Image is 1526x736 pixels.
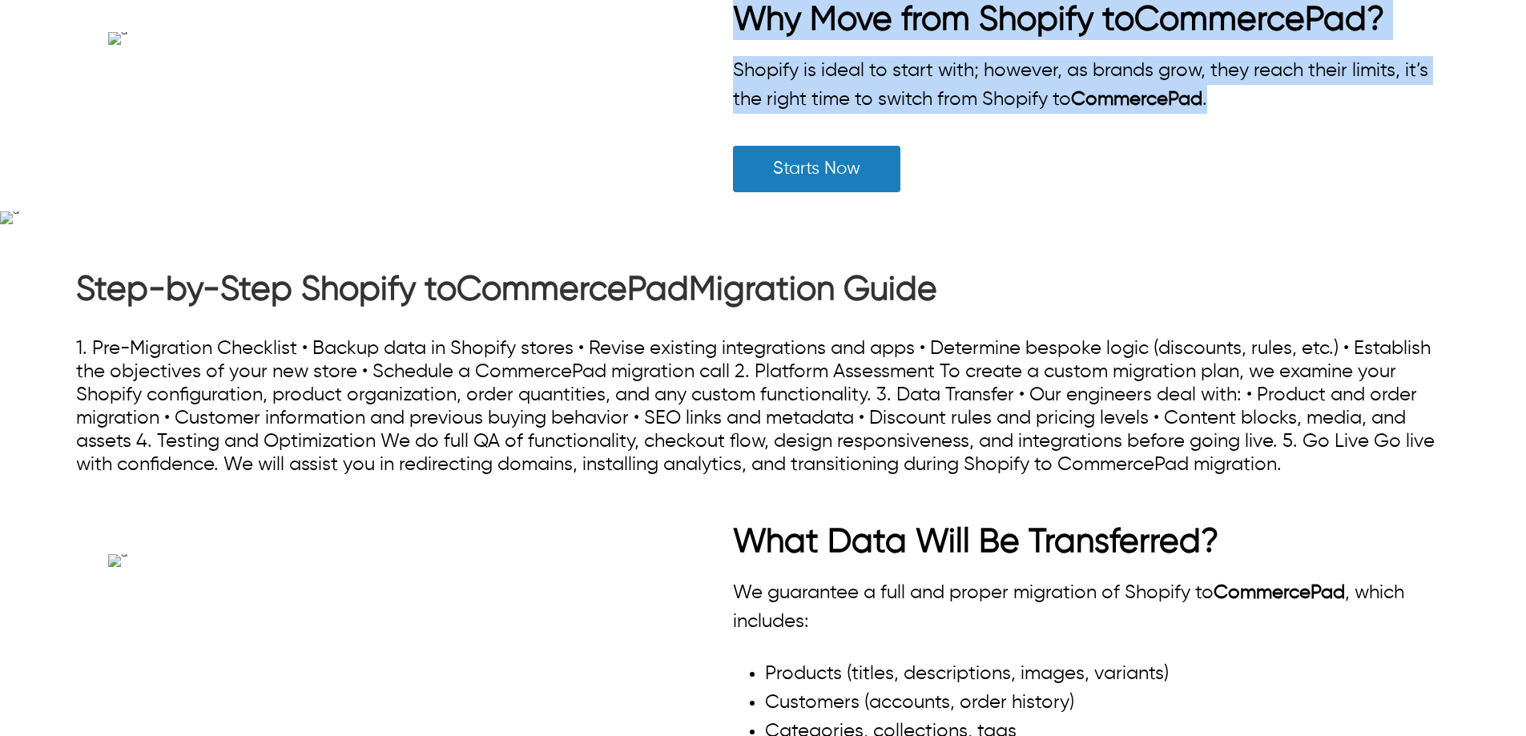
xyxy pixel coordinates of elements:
img: a [108,554,127,567]
p: Shopify is ideal to start with; however, as brands grow, they reach their limits, it’s the right ... [733,56,1450,114]
a: CommercePad [1214,583,1345,602]
strong: What Data Will Be Transferred? [733,525,1218,559]
img: a [108,32,127,45]
li: Customers (accounts, order history) [765,688,1450,717]
strong: ? [1367,3,1384,37]
strong: Why Move from Shopify to [733,3,1134,37]
strong: Step-by-Step Shopify to [76,273,457,307]
p: 1. Pre-Migration Checklist • Backup data in Shopify stores • Revise existing integrations and app... [76,337,1450,477]
a: CommercePad [1071,90,1202,109]
p: We guarantee a full and proper migration of Shopify to , which includes: [733,578,1450,636]
strong: Migration Guide [689,273,937,307]
strong: CommercePad [1134,3,1367,37]
a: a [108,32,669,45]
a: Starts Now [733,146,900,192]
strong: CommercePad [457,273,689,307]
li: Products (titles, descriptions, images, variants) [765,659,1450,688]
